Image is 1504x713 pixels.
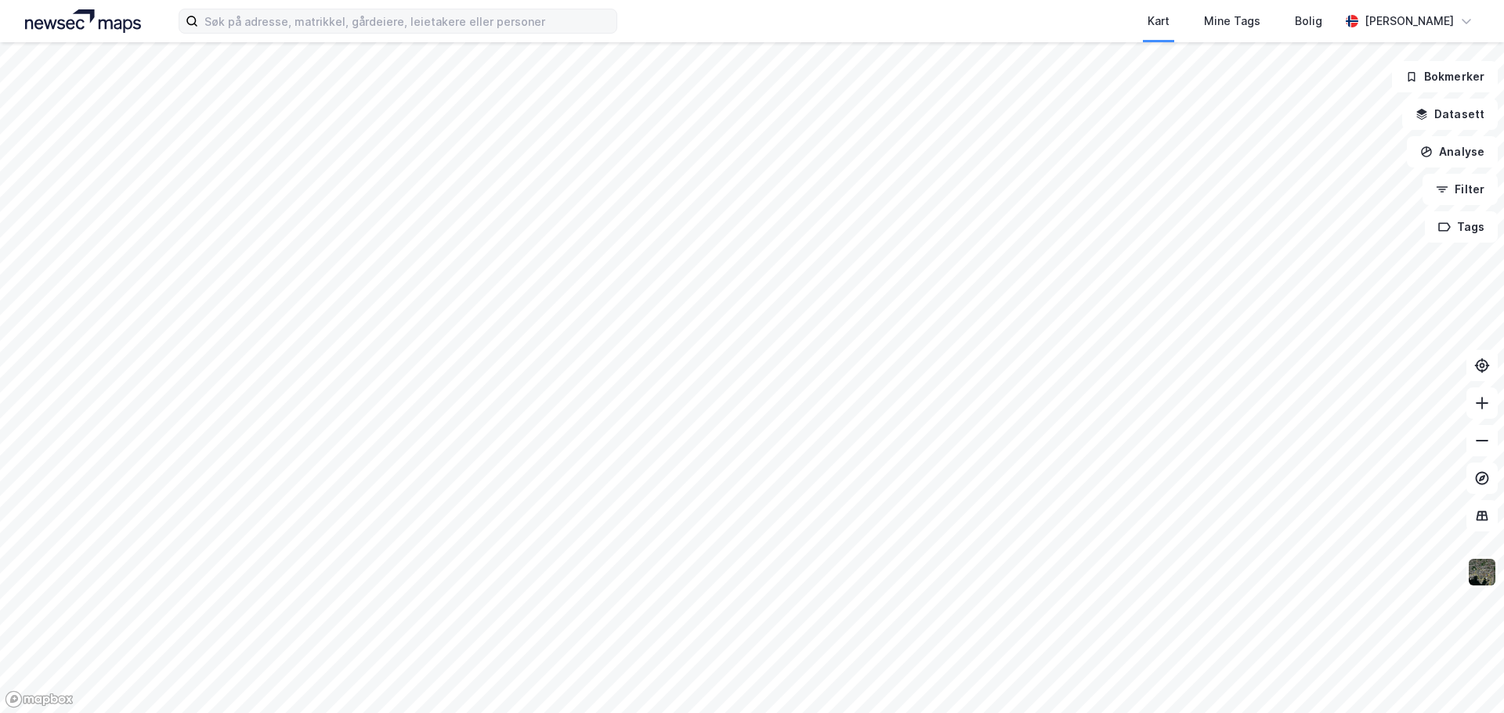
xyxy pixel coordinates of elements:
[198,9,616,33] input: Søk på adresse, matrikkel, gårdeiere, leietakere eller personer
[25,9,141,33] img: logo.a4113a55bc3d86da70a041830d287a7e.svg
[1148,12,1170,31] div: Kart
[1365,12,1454,31] div: [PERSON_NAME]
[1295,12,1322,31] div: Bolig
[1426,638,1504,713] iframe: Chat Widget
[1204,12,1260,31] div: Mine Tags
[1426,638,1504,713] div: Kontrollprogram for chat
